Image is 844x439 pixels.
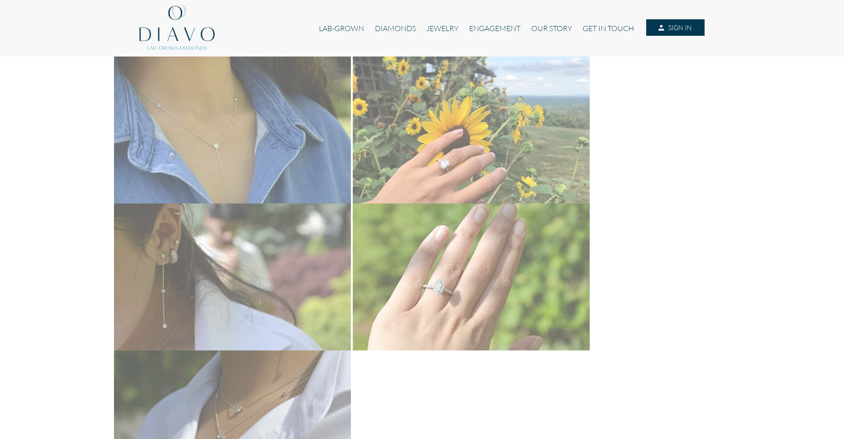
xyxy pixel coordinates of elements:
img: Diavo Lab-grown diamond necklace [114,57,351,203]
a: OUR STORY [526,19,577,37]
a: GET IN TOUCH [577,19,639,37]
a: ENGAGEMENT [464,19,526,37]
a: SIGN IN [646,19,705,36]
a: DIAMONDS [370,19,421,37]
a: JEWELRY [421,19,464,37]
a: LAB-GROWN [314,19,369,37]
img: Diavo Lab-grown diamond Ring [353,203,590,350]
img: Diavo Lab-grown diamond ring [353,57,590,203]
img: Diavo Lab-grown diamond earrings [114,203,351,350]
